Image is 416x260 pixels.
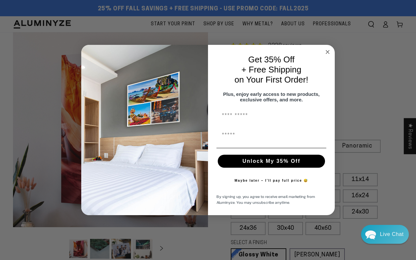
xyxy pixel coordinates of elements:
[218,155,325,168] button: Unlock My 35% Off
[216,194,315,205] span: By signing up, you agree to receive email marketing from Aluminyze. You may unsubscribe anytime.
[81,45,208,215] img: 728e4f65-7e6c-44e2-b7d1-0292a396982f.jpeg
[235,75,308,84] span: on Your First Order!
[231,174,312,187] button: Maybe later – I’ll pay full price 😅
[241,65,301,74] span: + Free Shipping
[324,48,331,56] button: Close dialog
[248,55,295,64] span: Get 35% Off
[380,225,404,244] div: Contact Us Directly
[223,91,320,102] span: Plus, enjoy early access to new products, exclusive offers, and more.
[361,225,409,244] div: Chat widget toggle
